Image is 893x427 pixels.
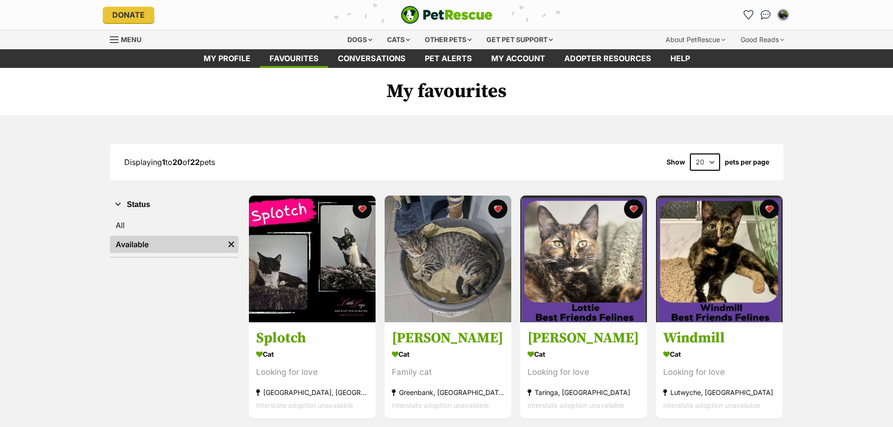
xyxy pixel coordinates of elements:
a: Remove filter [224,236,238,253]
a: My profile [194,49,260,68]
div: Cat [392,348,504,361]
div: Cats [380,30,417,49]
a: Windmill Cat Looking for love Lutwyche, [GEOGRAPHIC_DATA] Interstate adoption unavailable favourite [656,322,783,419]
button: Status [110,198,238,211]
a: Adopter resources [555,49,661,68]
div: Looking for love [256,366,368,379]
button: favourite [353,199,372,219]
a: My account [482,49,555,68]
a: Conversations [758,7,774,22]
a: [PERSON_NAME] Cat Family cat Greenbank, [GEOGRAPHIC_DATA] Interstate adoption unavailable favourite [385,322,511,419]
div: Dogs [341,30,379,49]
strong: 22 [190,157,200,167]
a: Menu [110,30,148,47]
h3: [PERSON_NAME] [392,329,504,348]
div: Other pets [418,30,478,49]
button: My account [775,7,791,22]
button: favourite [760,199,779,219]
a: Pet alerts [415,49,482,68]
div: About PetRescue [659,30,732,49]
label: pets per page [725,158,769,166]
span: Menu [121,35,141,44]
strong: 20 [172,157,183,167]
div: Greenbank, [GEOGRAPHIC_DATA] [392,386,504,399]
div: Looking for love [527,366,640,379]
h3: Windmill [663,329,775,348]
a: Favourites [260,49,328,68]
a: Help [661,49,699,68]
strong: 1 [162,157,165,167]
div: Cat [663,348,775,361]
a: Favourites [741,7,756,22]
span: Interstate adoption unavailable [392,402,489,410]
span: Show [667,158,685,166]
div: Cat [256,348,368,361]
div: Cat [527,348,640,361]
img: Lottie [520,196,647,322]
button: favourite [488,199,507,219]
h3: [PERSON_NAME] [527,329,640,348]
img: Frankie [385,196,511,322]
span: Interstate adoption unavailable [527,402,624,410]
a: [PERSON_NAME] Cat Looking for love Taringa, [GEOGRAPHIC_DATA] Interstate adoption unavailable fav... [520,322,647,419]
span: Interstate adoption unavailable [256,402,353,410]
span: Interstate adoption unavailable [663,402,760,410]
img: chat-41dd97257d64d25036548639549fe6c8038ab92f7586957e7f3b1b290dea8141.svg [761,10,771,20]
img: Windmill [656,196,783,322]
div: Lutwyche, [GEOGRAPHIC_DATA] [663,386,775,399]
a: PetRescue [401,6,493,24]
span: Displaying to of pets [124,157,215,167]
a: conversations [328,49,415,68]
ul: Account quick links [741,7,791,22]
h3: Splotch [256,329,368,348]
a: Splotch Cat Looking for love [GEOGRAPHIC_DATA], [GEOGRAPHIC_DATA] Interstate adoption unavailable... [249,322,376,419]
a: Donate [103,7,154,23]
a: Available [110,236,224,253]
img: Splotch [249,196,376,322]
div: Status [110,215,238,257]
div: Family cat [392,366,504,379]
img: logo-e224e6f780fb5917bec1dbf3a21bbac754714ae5b6737aabdf751b685950b380.svg [401,6,493,24]
div: Good Reads [734,30,791,49]
img: Maree Gray profile pic [778,10,788,20]
a: All [110,217,238,234]
div: [GEOGRAPHIC_DATA], [GEOGRAPHIC_DATA] [256,386,368,399]
div: Get pet support [480,30,559,49]
div: Looking for love [663,366,775,379]
button: favourite [624,199,643,219]
div: Taringa, [GEOGRAPHIC_DATA] [527,386,640,399]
